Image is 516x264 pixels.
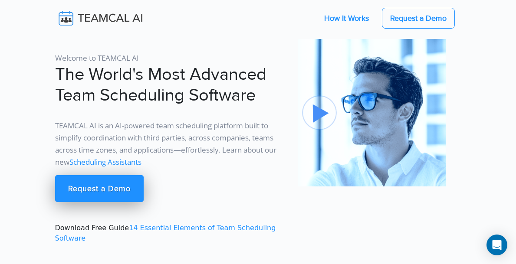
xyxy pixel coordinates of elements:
div: Open Intercom Messenger [486,235,507,255]
a: 14 Essential Elements of Team Scheduling Software [55,224,276,242]
a: Scheduling Assistants [69,157,141,167]
a: Request a Demo [55,175,144,202]
h1: The World's Most Advanced Team Scheduling Software [55,64,288,106]
p: TEAMCAL AI is an AI-powered team scheduling platform built to simplify coordination with third pa... [55,120,288,168]
p: Welcome to TEAMCAL AI [55,52,288,64]
a: How It Works [316,9,378,27]
a: Request a Demo [382,8,455,29]
img: pic [298,39,446,186]
div: Download Free Guide [50,39,293,244]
